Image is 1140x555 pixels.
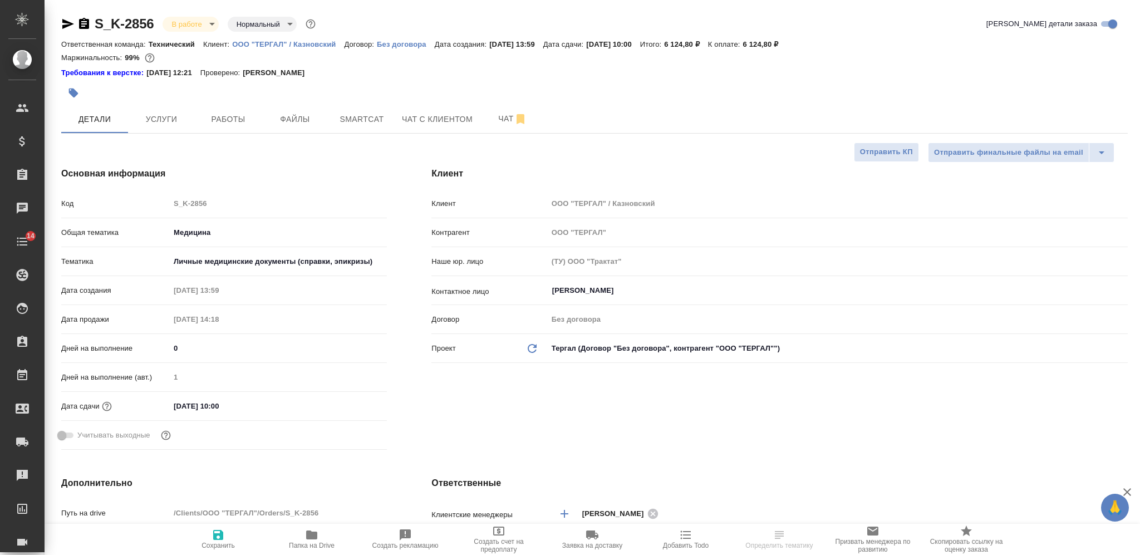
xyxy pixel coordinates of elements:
[854,143,919,162] button: Отправить КП
[3,228,42,256] a: 14
[202,542,235,549] span: Сохранить
[149,40,203,48] p: Технический
[928,143,1089,163] button: Отправить финальные файлы на email
[431,343,456,354] p: Проект
[551,500,578,527] button: Добавить менеджера
[200,67,243,78] p: Проверено:
[170,223,387,242] div: Медицина
[562,542,622,549] span: Заявка на доставку
[61,372,170,383] p: Дней на выполнение (авт.)
[431,167,1128,180] h4: Клиент
[344,40,377,48] p: Договор:
[377,39,435,48] a: Без договора
[61,508,170,519] p: Путь на drive
[663,542,709,549] span: Добавить Todo
[546,524,639,555] button: Заявка на доставку
[228,17,297,32] div: В работе
[640,40,664,48] p: Итого:
[431,256,547,267] p: Наше юр. лицо
[170,252,387,271] div: Личные медицинские документы (справки, эпикризы)
[61,401,100,412] p: Дата сдачи
[61,67,146,78] div: Нажми, чтобы открыть папку с инструкцией
[170,369,387,385] input: Пустое поле
[639,524,733,555] button: Добавить Todo
[372,542,439,549] span: Создать рекламацию
[303,17,318,31] button: Доп статусы указывают на важность/срочность заказа
[61,227,170,238] p: Общая тематика
[435,40,489,48] p: Дата создания:
[142,51,157,65] button: 50.00 RUB;
[743,40,787,48] p: 6 124,80 ₽
[431,198,547,209] p: Клиент
[452,524,546,555] button: Создать счет на предоплату
[289,542,335,549] span: Папка на Drive
[402,112,473,126] span: Чат с клиентом
[68,112,121,126] span: Детали
[548,224,1128,240] input: Пустое поле
[135,112,188,126] span: Услуги
[733,524,826,555] button: Определить тематику
[20,230,41,242] span: 14
[548,195,1128,212] input: Пустое поле
[168,19,205,29] button: В работе
[159,428,173,443] button: Выбери, если сб и вс нужно считать рабочими днями для выполнения заказа.
[125,53,142,62] p: 99%
[335,112,389,126] span: Smartcat
[61,314,170,325] p: Дата продажи
[586,40,640,48] p: [DATE] 10:00
[833,538,913,553] span: Призвать менеджера по развитию
[243,67,313,78] p: [PERSON_NAME]
[431,509,547,520] p: Клиентские менеджеры
[377,40,435,48] p: Без договора
[170,282,267,298] input: Пустое поле
[548,253,1128,269] input: Пустое поле
[928,143,1114,163] div: split button
[431,286,547,297] p: Контактное лицо
[459,538,539,553] span: Создать счет на предоплату
[489,40,543,48] p: [DATE] 13:59
[920,524,1013,555] button: Скопировать ссылку на оценку заказа
[358,524,452,555] button: Создать рекламацию
[548,339,1128,358] div: Тергал (Договор "Без договора", контрагент "ООО "ТЕРГАЛ"")
[61,256,170,267] p: Тематика
[61,198,170,209] p: Код
[934,146,1083,159] span: Отправить финальные файлы на email
[146,67,200,78] p: [DATE] 12:21
[860,146,913,159] span: Отправить КП
[61,17,75,31] button: Скопировать ссылку для ЯМессенджера
[170,340,387,356] input: ✎ Введи что-нибудь
[163,17,218,32] div: В работе
[61,167,387,180] h4: Основная информация
[61,53,125,62] p: Маржинальность:
[202,112,255,126] span: Работы
[61,67,146,78] a: Требования к верстке:
[514,112,527,126] svg: Отписаться
[203,40,232,48] p: Клиент:
[61,477,387,490] h4: Дополнительно
[61,285,170,296] p: Дата создания
[100,399,114,414] button: Если добавить услуги и заполнить их объемом, то дата рассчитается автоматически
[486,112,539,126] span: Чат
[431,477,1128,490] h4: Ответственные
[745,542,813,549] span: Определить тематику
[61,40,149,48] p: Ответственная команда:
[431,314,547,325] p: Договор
[1122,289,1124,292] button: Open
[170,311,267,327] input: Пустое поле
[664,40,708,48] p: 6 124,80 ₽
[170,195,387,212] input: Пустое поле
[708,40,743,48] p: К оплате:
[268,112,322,126] span: Файлы
[926,538,1006,553] span: Скопировать ссылку на оценку заказа
[95,16,154,31] a: S_K-2856
[61,81,86,105] button: Добавить тэг
[61,343,170,354] p: Дней на выполнение
[265,524,358,555] button: Папка на Drive
[582,508,651,519] span: [PERSON_NAME]
[232,40,344,48] p: ООО "ТЕРГАЛ" / Казновский
[232,39,344,48] a: ООО "ТЕРГАЛ" / Казновский
[826,524,920,555] button: Призвать менеджера по развитию
[582,507,662,520] div: [PERSON_NAME]
[171,524,265,555] button: Сохранить
[543,40,586,48] p: Дата сдачи:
